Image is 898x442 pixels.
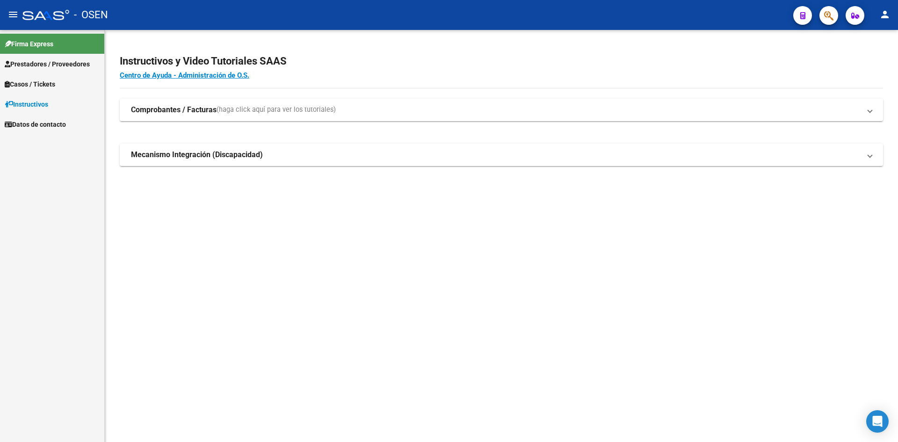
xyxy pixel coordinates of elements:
[217,105,336,115] span: (haga click aquí para ver los tutoriales)
[866,410,889,433] div: Open Intercom Messenger
[120,99,883,121] mat-expansion-panel-header: Comprobantes / Facturas(haga click aquí para ver los tutoriales)
[7,9,19,20] mat-icon: menu
[5,59,90,69] span: Prestadores / Proveedores
[5,99,48,109] span: Instructivos
[131,105,217,115] strong: Comprobantes / Facturas
[5,79,55,89] span: Casos / Tickets
[879,9,891,20] mat-icon: person
[120,52,883,70] h2: Instructivos y Video Tutoriales SAAS
[74,5,108,25] span: - OSEN
[131,150,263,160] strong: Mecanismo Integración (Discapacidad)
[5,119,66,130] span: Datos de contacto
[5,39,53,49] span: Firma Express
[120,71,249,80] a: Centro de Ayuda - Administración de O.S.
[120,144,883,166] mat-expansion-panel-header: Mecanismo Integración (Discapacidad)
